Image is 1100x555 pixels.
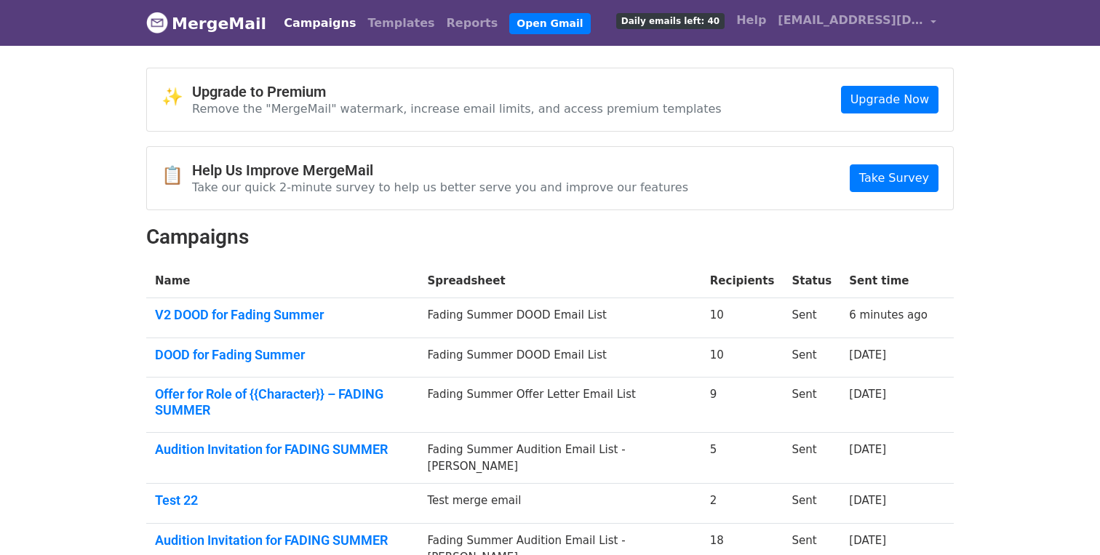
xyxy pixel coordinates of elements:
td: 5 [701,433,784,484]
td: Test merge email [418,484,701,524]
a: V2 DOOD for Fading Summer [155,307,410,323]
a: Campaigns [278,9,362,38]
th: Status [783,264,840,298]
a: Audition Invitation for FADING SUMMER [155,442,410,458]
a: Audition Invitation for FADING SUMMER [155,532,410,548]
td: Fading Summer DOOD Email List [418,338,701,378]
a: Test 22 [155,492,410,508]
p: Remove the "MergeMail" watermark, increase email limits, and access premium templates [192,101,722,116]
a: [EMAIL_ADDRESS][DOMAIN_NAME] [772,6,942,40]
a: DOOD for Fading Summer [155,347,410,363]
a: [DATE] [849,388,886,401]
th: Spreadsheet [418,264,701,298]
a: Upgrade Now [841,86,938,113]
td: Fading Summer Offer Letter Email List [418,378,701,433]
td: Fading Summer DOOD Email List [418,298,701,338]
a: [DATE] [849,348,886,362]
h4: Help Us Improve MergeMail [192,161,688,179]
td: Sent [783,378,840,433]
a: 6 minutes ago [849,308,928,322]
a: Open Gmail [509,13,590,34]
td: 9 [701,378,784,433]
span: 📋 [162,165,192,186]
a: MergeMail [146,8,266,39]
th: Sent time [840,264,936,298]
a: Offer for Role of {{Character}} – FADING SUMMER [155,386,410,418]
td: Sent [783,433,840,484]
td: Sent [783,338,840,378]
p: Take our quick 2-minute survey to help us better serve you and improve our features [192,180,688,195]
a: [DATE] [849,534,886,547]
span: [EMAIL_ADDRESS][DOMAIN_NAME] [778,12,923,29]
th: Recipients [701,264,784,298]
span: ✨ [162,87,192,108]
th: Name [146,264,418,298]
td: 10 [701,298,784,338]
td: Sent [783,484,840,524]
td: Fading Summer Audition Email List - [PERSON_NAME] [418,433,701,484]
img: MergeMail logo [146,12,168,33]
span: Daily emails left: 40 [616,13,725,29]
a: Templates [362,9,440,38]
td: Sent [783,298,840,338]
td: 10 [701,338,784,378]
a: Daily emails left: 40 [610,6,730,35]
a: [DATE] [849,443,886,456]
h4: Upgrade to Premium [192,83,722,100]
a: Reports [441,9,504,38]
h2: Campaigns [146,225,954,249]
td: 2 [701,484,784,524]
a: [DATE] [849,494,886,507]
a: Help [730,6,772,35]
a: Take Survey [850,164,938,192]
